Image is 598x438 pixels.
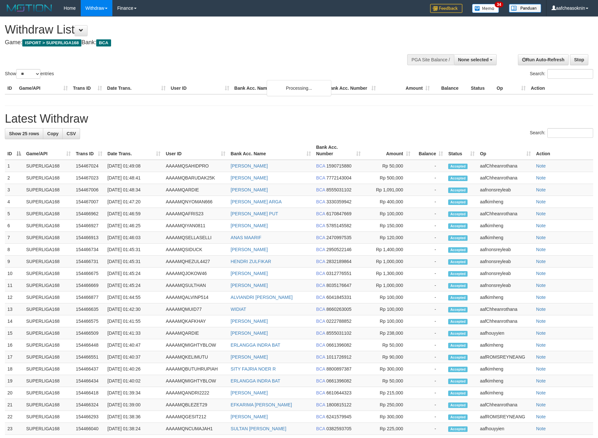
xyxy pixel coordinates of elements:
[326,187,352,192] span: Copy 8555031102 to clipboard
[73,141,105,160] th: Trans ID: activate to sort column ascending
[363,291,413,303] td: Rp 100,000
[378,82,432,94] th: Amount
[105,220,163,232] td: [DATE] 01:46:25
[73,268,105,280] td: 154466675
[413,160,446,172] td: -
[24,327,73,339] td: SUPERLIGA168
[231,354,268,360] a: [PERSON_NAME]
[73,375,105,387] td: 154466434
[96,39,111,46] span: BCA
[477,160,533,172] td: aafChheanrothana
[5,280,24,291] td: 11
[446,141,477,160] th: Status: activate to sort column ascending
[536,331,546,336] a: Note
[105,268,163,280] td: [DATE] 01:45:24
[5,232,24,244] td: 7
[24,244,73,256] td: SUPERLIGA168
[163,196,228,208] td: AAAAMQNYOMAN666
[231,402,292,407] a: EFKARIMA [PERSON_NAME]
[363,315,413,327] td: Rp 100,000
[477,280,533,291] td: aafnonsreyleab
[413,291,446,303] td: -
[163,291,228,303] td: AAAAMQALVINP514
[477,291,533,303] td: aafkimheng
[536,235,546,240] a: Note
[105,363,163,375] td: [DATE] 01:40:26
[105,303,163,315] td: [DATE] 01:42:30
[448,176,468,181] span: Accepted
[163,268,228,280] td: AAAAMQJOKOW46
[105,375,163,387] td: [DATE] 01:40:02
[5,208,24,220] td: 5
[316,271,325,276] span: BCA
[326,199,352,204] span: Copy 3330359942 to clipboard
[518,54,569,65] a: Run Auto-Refresh
[105,82,168,94] th: Date Trans.
[316,283,325,288] span: BCA
[413,208,446,220] td: -
[430,4,462,13] img: Feedback.jpg
[477,172,533,184] td: aafChheanrothana
[413,339,446,351] td: -
[5,339,24,351] td: 16
[536,175,546,180] a: Note
[363,232,413,244] td: Rp 120,000
[363,172,413,184] td: Rp 500,000
[228,141,314,160] th: Bank Acc. Name: activate to sort column ascending
[163,208,228,220] td: AAAAMQAFRIS23
[163,339,228,351] td: AAAAMQMIGHTYBLOW
[163,303,228,315] td: AAAAMQMUID77
[363,141,413,160] th: Amount: activate to sort column ascending
[24,141,73,160] th: Game/API: activate to sort column ascending
[73,315,105,327] td: 154466575
[163,232,228,244] td: AAAAMQSELLASELLI
[163,244,228,256] td: AAAAMQSIDUCK
[163,327,228,339] td: AAAAMQARDIE
[536,211,546,216] a: Note
[536,342,546,348] a: Note
[105,280,163,291] td: [DATE] 01:45:24
[105,339,163,351] td: [DATE] 01:40:47
[448,319,468,324] span: Accepted
[316,331,325,336] span: BCA
[231,223,268,228] a: [PERSON_NAME]
[536,426,546,431] a: Note
[448,307,468,312] span: Accepted
[413,220,446,232] td: -
[413,315,446,327] td: -
[231,426,286,431] a: SULTAN [PERSON_NAME]
[316,163,325,168] span: BCA
[24,339,73,351] td: SUPERLIGA168
[73,280,105,291] td: 154466669
[363,327,413,339] td: Rp 238,000
[448,343,468,348] span: Accepted
[363,339,413,351] td: Rp 50,000
[363,280,413,291] td: Rp 1,000,000
[231,366,276,372] a: SITY FAJRIA NOER R
[477,232,533,244] td: aafkimheng
[67,131,76,136] span: CSV
[73,244,105,256] td: 154466734
[326,271,352,276] span: Copy 0312776551 to clipboard
[231,247,268,252] a: [PERSON_NAME]
[413,303,446,315] td: -
[163,141,228,160] th: User ID: activate to sort column ascending
[477,268,533,280] td: aafnonsreyleab
[73,256,105,268] td: 154466731
[363,196,413,208] td: Rp 400,000
[316,211,325,216] span: BCA
[448,355,468,360] span: Accepted
[326,223,352,228] span: Copy 5785145582 to clipboard
[326,175,352,180] span: Copy 7772143004 to clipboard
[448,331,468,336] span: Accepted
[477,196,533,208] td: aafkimheng
[530,128,593,138] label: Search:
[570,54,588,65] a: Stop
[363,268,413,280] td: Rp 1,300,000
[413,280,446,291] td: -
[363,184,413,196] td: Rp 1,091,000
[73,160,105,172] td: 154467024
[16,82,70,94] th: Game/API
[73,232,105,244] td: 154466913
[326,283,352,288] span: Copy 8035176647 to clipboard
